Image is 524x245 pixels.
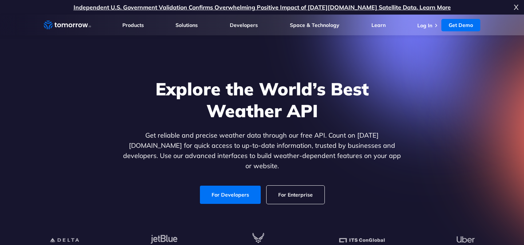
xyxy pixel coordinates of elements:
[267,186,324,204] a: For Enterprise
[122,78,403,122] h1: Explore the World’s Best Weather API
[371,22,386,28] a: Learn
[122,22,144,28] a: Products
[417,22,432,29] a: Log In
[441,19,480,31] a: Get Demo
[290,22,339,28] a: Space & Technology
[200,186,261,204] a: For Developers
[176,22,198,28] a: Solutions
[122,130,403,171] p: Get reliable and precise weather data through our free API. Count on [DATE][DOMAIN_NAME] for quic...
[74,4,451,11] a: Independent U.S. Government Validation Confirms Overwhelming Positive Impact of [DATE][DOMAIN_NAM...
[44,20,91,31] a: Home link
[230,22,258,28] a: Developers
